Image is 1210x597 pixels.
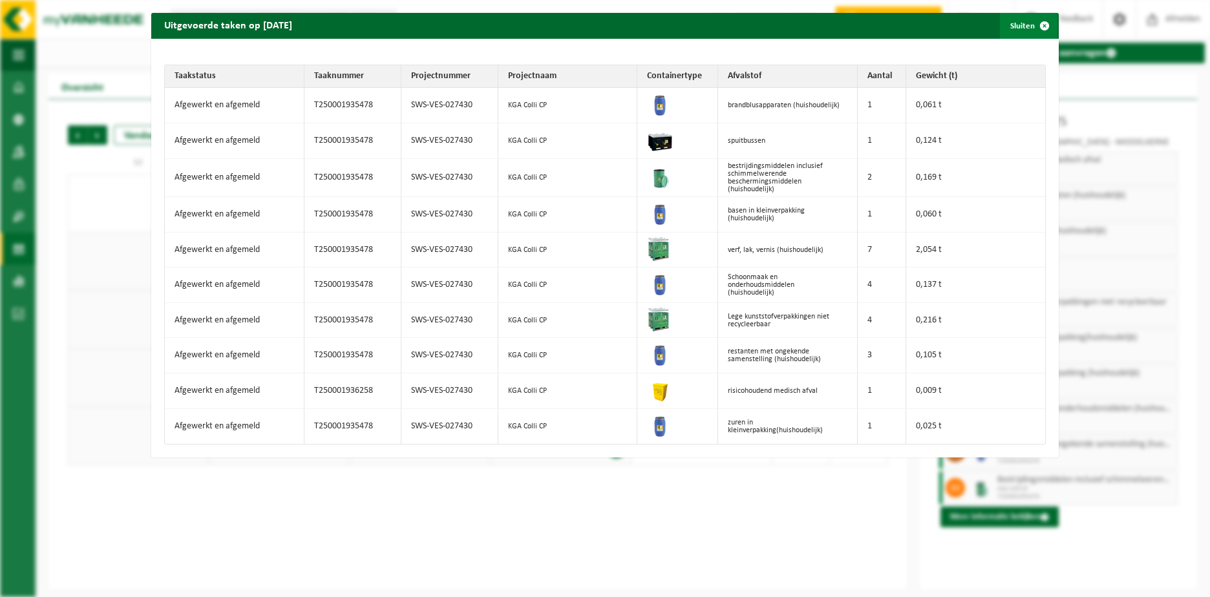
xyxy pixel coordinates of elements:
img: PB-LB-0680-HPE-BK-11 [647,127,673,152]
td: 0,105 t [906,338,1046,373]
td: 2,054 t [906,233,1046,267]
td: SWS-VES-027430 [401,197,498,233]
td: 4 [858,267,906,303]
td: Lege kunststofverpakkingen niet recycleerbaar [718,303,858,338]
img: PB-OT-0200-MET-00-02 [647,163,673,189]
img: PB-HB-1400-HPE-GN-11 [647,306,670,331]
td: SWS-VES-027430 [401,303,498,338]
td: SWS-VES-027430 [401,88,498,123]
td: restanten met ongekende samenstelling (huishoudelijk) [718,338,858,373]
td: 3 [858,338,906,373]
td: 0,124 t [906,123,1046,159]
td: 1 [858,197,906,233]
td: brandblusapparaten (huishoudelijk) [718,88,858,123]
td: KGA Colli CP [498,338,638,373]
th: Aantal [858,65,906,88]
td: 0,009 t [906,373,1046,409]
td: zuren in kleinverpakking(huishoudelijk) [718,409,858,444]
td: 1 [858,123,906,159]
td: Schoonmaak en onderhoudsmiddelen (huishoudelijk) [718,267,858,303]
td: SWS-VES-027430 [401,267,498,303]
img: PB-OT-0120-HPE-00-02 [647,200,673,226]
td: Afgewerkt en afgemeld [165,88,304,123]
td: 0,169 t [906,159,1046,197]
td: 0,216 t [906,303,1046,338]
td: 0,137 t [906,267,1046,303]
td: SWS-VES-027430 [401,233,498,267]
td: 7 [858,233,906,267]
td: KGA Colli CP [498,233,638,267]
td: T250001935478 [304,88,401,123]
td: SWS-VES-027430 [401,123,498,159]
td: 1 [858,373,906,409]
img: PB-OT-0120-HPE-00-02 [647,341,673,367]
td: SWS-VES-027430 [401,409,498,444]
td: spuitbussen [718,123,858,159]
th: Gewicht (t) [906,65,1046,88]
td: 4 [858,303,906,338]
td: KGA Colli CP [498,197,638,233]
td: 2 [858,159,906,197]
button: Sluiten [1000,13,1057,39]
h2: Uitgevoerde taken op [DATE] [151,13,305,37]
td: 0,060 t [906,197,1046,233]
th: Taaknummer [304,65,401,88]
td: 1 [858,409,906,444]
td: SWS-VES-027430 [401,373,498,409]
img: PB-OT-0120-HPE-00-02 [647,91,673,117]
td: Afgewerkt en afgemeld [165,303,304,338]
th: Afvalstof [718,65,858,88]
td: T250001935478 [304,338,401,373]
td: Afgewerkt en afgemeld [165,233,304,267]
td: SWS-VES-027430 [401,159,498,197]
td: Afgewerkt en afgemeld [165,409,304,444]
td: Afgewerkt en afgemeld [165,373,304,409]
td: T250001935478 [304,197,401,233]
img: PB-HB-1400-HPE-GN-11 [647,236,670,261]
td: 0,061 t [906,88,1046,123]
td: KGA Colli CP [498,373,638,409]
td: T250001935478 [304,267,401,303]
td: T250001935478 [304,159,401,197]
td: 1 [858,88,906,123]
td: Afgewerkt en afgemeld [165,123,304,159]
td: KGA Colli CP [498,267,638,303]
td: T250001935478 [304,233,401,267]
td: KGA Colli CP [498,88,638,123]
th: Containertype [637,65,718,88]
img: PB-OT-0120-HPE-00-02 [647,412,673,438]
td: Afgewerkt en afgemeld [165,159,304,197]
td: bestrijdingsmiddelen inclusief schimmelwerende beschermingsmiddelen (huishoudelijk) [718,159,858,197]
td: T250001935478 [304,409,401,444]
td: KGA Colli CP [498,303,638,338]
td: verf, lak, vernis (huishoudelijk) [718,233,858,267]
td: Afgewerkt en afgemeld [165,197,304,233]
td: risicohoudend medisch afval [718,373,858,409]
th: Projectnaam [498,65,638,88]
td: SWS-VES-027430 [401,338,498,373]
td: Afgewerkt en afgemeld [165,267,304,303]
th: Taakstatus [165,65,304,88]
th: Projectnummer [401,65,498,88]
td: T250001935478 [304,303,401,338]
td: T250001935478 [304,123,401,159]
td: T250001936258 [304,373,401,409]
td: Afgewerkt en afgemeld [165,338,304,373]
img: PB-OT-0120-HPE-00-02 [647,271,673,297]
img: LP-SB-00050-HPE-22 [647,377,673,403]
td: basen in kleinverpakking (huishoudelijk) [718,197,858,233]
td: KGA Colli CP [498,123,638,159]
td: 0,025 t [906,409,1046,444]
td: KGA Colli CP [498,409,638,444]
td: KGA Colli CP [498,159,638,197]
